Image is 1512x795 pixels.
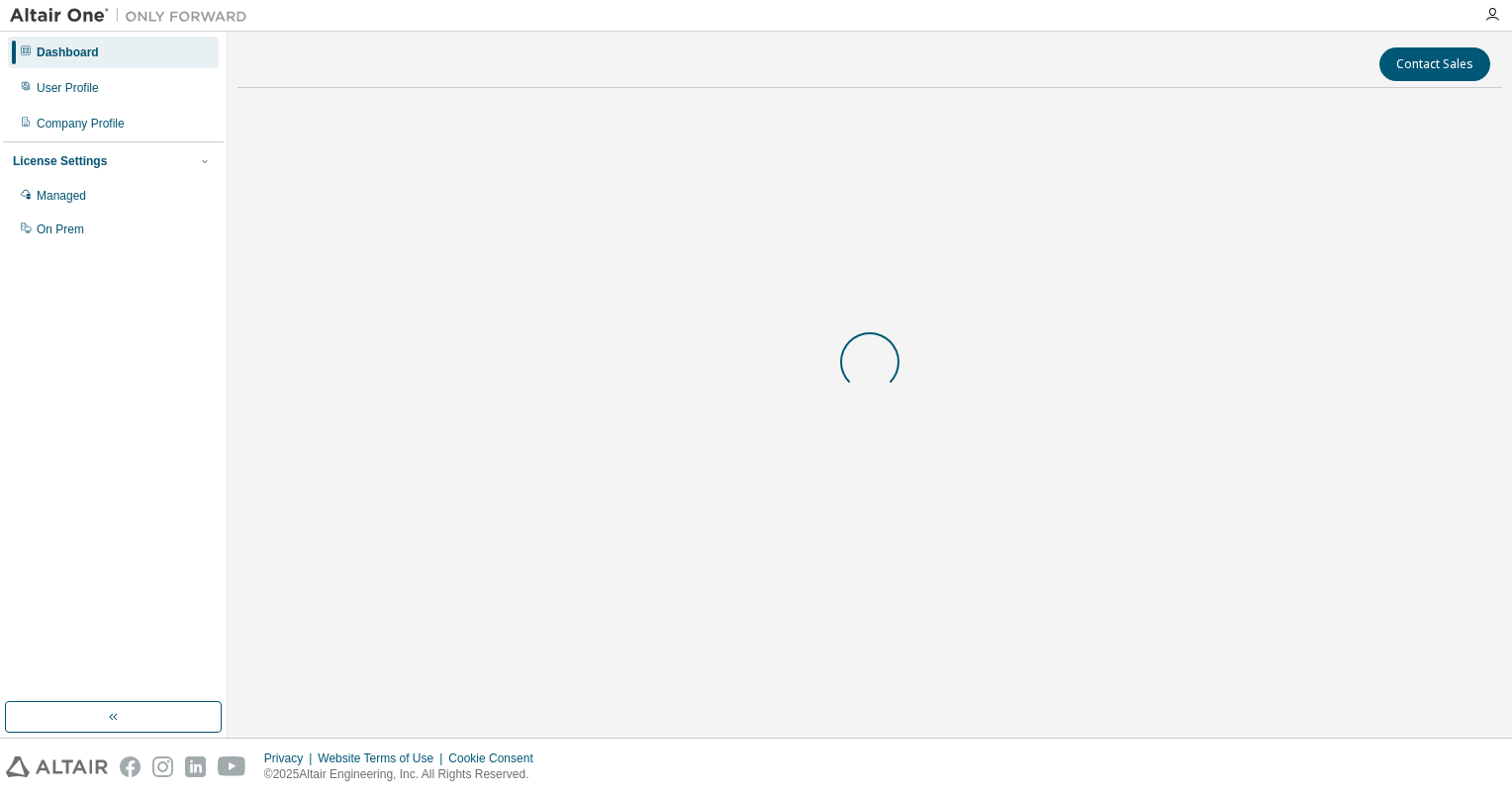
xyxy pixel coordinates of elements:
img: Altair One [10,6,257,26]
div: Dashboard [37,44,99,60]
div: License Settings [13,153,107,169]
div: On Prem [37,221,84,237]
img: linkedin.svg [185,756,206,777]
button: Contact Sales [1379,47,1490,81]
div: Website Terms of Use [318,751,448,766]
img: instagram.svg [152,756,173,777]
div: User Profile [37,80,99,96]
img: youtube.svg [218,756,246,777]
div: Managed [37,188,86,204]
img: altair_logo.svg [6,756,108,777]
div: Cookie Consent [448,751,544,766]
div: Company Profile [37,116,125,132]
p: © 2025 Altair Engineering, Inc. All Rights Reserved. [264,766,545,783]
img: facebook.svg [120,756,141,777]
div: Privacy [264,751,318,766]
